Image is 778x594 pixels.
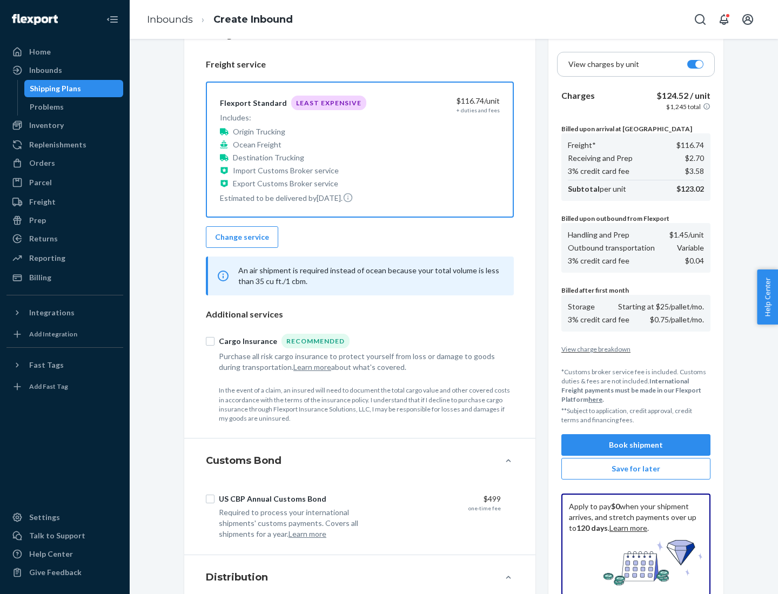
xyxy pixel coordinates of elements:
[233,152,304,163] p: Destination Trucking
[220,112,366,123] p: Includes:
[233,178,338,189] p: Export Customs Broker service
[689,9,711,30] button: Open Search Box
[666,102,701,111] p: $1,245 total
[206,570,268,584] h4: Distribution
[6,117,123,134] a: Inventory
[29,197,56,207] div: Freight
[29,329,77,339] div: Add Integration
[206,226,278,248] button: Change service
[569,501,703,534] p: Apply to pay when your shipment arrives, and stretch payments over up to . .
[568,153,633,164] p: Receiving and Prep
[293,362,331,373] button: Learn more
[24,80,124,97] a: Shipping Plans
[233,126,285,137] p: Origin Trucking
[685,153,704,164] p: $2.70
[561,90,595,100] b: Charges
[568,230,629,240] p: Handling and Prep
[29,253,65,264] div: Reporting
[388,494,501,504] div: $499
[29,177,52,188] div: Parcel
[618,301,704,312] p: Starting at $25/pallet/mo.
[676,140,704,151] p: $116.74
[6,249,123,267] a: Reporting
[609,523,647,532] a: Learn more
[206,454,281,468] h4: Customs Bond
[561,458,710,480] button: Save for later
[29,307,75,318] div: Integrations
[206,308,514,321] p: Additional services
[29,567,82,578] div: Give Feedback
[219,351,501,373] div: Purchase all risk cargo insurance to protect yourself from loss or damage to goods during transpo...
[281,334,350,348] div: Recommended
[12,14,58,25] img: Flexport logo
[677,242,704,253] p: Variable
[238,265,501,287] p: An air shipment is required instead of ocean because your total volume is less than 35 cu ft./1 cbm.
[233,165,339,176] p: Import Customs Broker service
[206,495,214,503] input: US CBP Annual Customs Bond
[30,83,81,94] div: Shipping Plans
[757,269,778,325] button: Help Center
[561,406,710,424] p: **Subject to application, credit approval, credit terms and financing fees.
[29,360,64,370] div: Fast Tags
[6,378,123,395] a: Add Fast Tag
[30,102,64,112] div: Problems
[219,494,326,504] div: US CBP Annual Customs Bond
[6,304,123,321] button: Integrations
[29,46,51,57] div: Home
[29,233,58,244] div: Returns
[6,212,123,229] a: Prep
[6,509,123,526] a: Settings
[561,345,710,354] p: View charge breakdown
[568,184,626,194] p: per unit
[6,230,123,247] a: Returns
[213,13,293,25] a: Create Inbound
[568,314,629,325] p: 3% credit card fee
[291,96,366,110] div: Least Expensive
[289,529,326,539] button: Learn more
[102,9,123,30] button: Close Navigation
[6,564,123,581] button: Give Feedback
[650,314,704,325] p: $0.75/pallet/mo.
[6,269,123,286] a: Billing
[685,255,704,266] p: $0.04
[29,272,51,283] div: Billing
[6,356,123,374] button: Fast Tags
[29,139,86,150] div: Replenishments
[468,504,501,512] div: one-time fee
[233,139,281,150] p: Ocean Freight
[6,62,123,79] a: Inbounds
[676,184,704,194] p: $123.02
[568,184,600,193] b: Subtotal
[561,214,710,223] p: Billed upon outbound from Flexport
[29,120,64,131] div: Inventory
[29,512,60,523] div: Settings
[561,377,701,403] b: International Freight payments must be made in our Flexport Platform .
[6,154,123,172] a: Orders
[6,193,123,211] a: Freight
[206,337,214,346] input: Cargo InsuranceRecommended
[29,158,55,168] div: Orders
[219,336,277,347] div: Cargo Insurance
[669,230,704,240] p: $1.45 /unit
[568,59,639,70] p: View charges by unit
[457,106,500,114] div: + duties and fees
[568,301,595,312] p: Storage
[568,255,629,266] p: 3% credit card fee
[24,98,124,116] a: Problems
[387,96,500,106] div: $116.74 /unit
[6,326,123,343] a: Add Integration
[29,549,73,559] div: Help Center
[220,192,366,204] p: Estimated to be delivered by [DATE] .
[713,9,735,30] button: Open notifications
[737,9,759,30] button: Open account menu
[6,136,123,153] a: Replenishments
[568,166,629,177] p: 3% credit card fee
[220,98,287,109] div: Flexport Standard
[568,242,655,253] p: Outbound transportation
[206,58,514,71] p: Freight service
[561,367,710,404] p: *Customs broker service fee is included. Customs duties & fees are not included.
[576,523,608,532] b: 120 days
[561,434,710,456] button: Book shipment
[611,502,620,511] b: $0
[6,527,123,544] a: Talk to Support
